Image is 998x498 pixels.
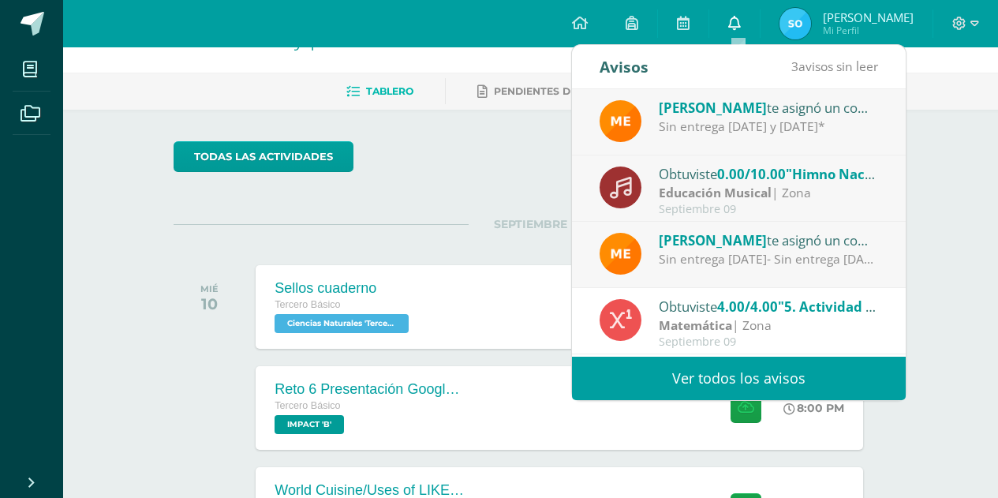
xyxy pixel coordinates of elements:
[659,231,767,249] span: [PERSON_NAME]
[275,280,413,297] div: Sellos cuaderno
[275,381,464,398] div: Reto 6 Presentación Google Slides Clase 3 y 4
[659,230,878,250] div: te asignó un comentario en 'Himno Nacional Coro III' para 'Educación Musical'
[659,184,878,202] div: | Zona
[477,79,629,104] a: Pendientes de entrega
[346,79,413,104] a: Tablero
[174,141,353,172] a: todas las Actividades
[659,99,767,117] span: [PERSON_NAME]
[275,400,340,411] span: Tercero Básico
[659,335,878,349] div: Septiembre 09
[659,316,732,334] strong: Matemática
[600,100,641,142] img: bd5c7d90de01a998aac2bc4ae78bdcd9.png
[494,85,629,97] span: Pendientes de entrega
[275,415,344,434] span: IMPACT 'B'
[659,118,878,136] div: Sin entrega [DATE] y [DATE]*
[779,8,811,39] img: 4d0c5ba52077301d53af751bf3f246d2.png
[659,250,878,268] div: Sin entrega [DATE]- Sin entrega [DATE]-
[659,97,878,118] div: te asignó un comentario en 'Himno Nacional V7y8' para 'Educación Musical'
[366,85,413,97] span: Tablero
[659,296,878,316] div: Obtuviste en
[200,283,219,294] div: MIÉ
[783,401,844,415] div: 8:00 PM
[717,165,786,183] span: 0.00/10.00
[275,299,340,310] span: Tercero Básico
[717,298,778,316] span: 4.00/4.00
[791,58,878,75] span: avisos sin leer
[600,233,641,275] img: bd5c7d90de01a998aac2bc4ae78bdcd9.png
[659,203,878,216] div: Septiembre 09
[659,184,772,201] strong: Educación Musical
[275,314,409,333] span: Ciencias Naturales 'Tercero Básico B'
[600,45,649,88] div: Avisos
[786,165,939,183] span: "Himno Nacional V7y8"
[659,163,878,184] div: Obtuviste en
[572,357,906,400] a: Ver todos los avisos
[823,9,914,25] span: [PERSON_NAME]
[659,316,878,335] div: | Zona
[791,58,798,75] span: 3
[823,24,914,37] span: Mi Perfil
[200,294,219,313] div: 10
[469,217,592,231] span: SEPTIEMBRE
